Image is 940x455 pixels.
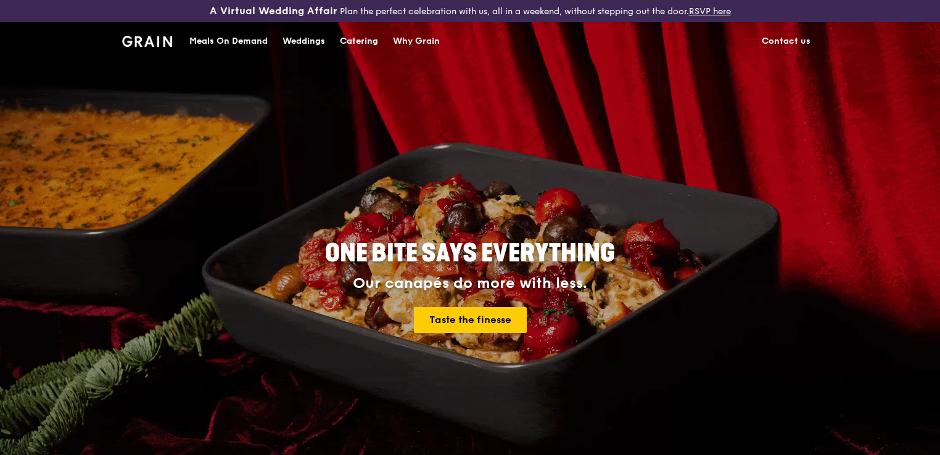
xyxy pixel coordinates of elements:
[754,23,818,60] a: Contact us
[325,239,615,268] span: ONE BITE SAYS EVERYTHING
[275,23,332,60] a: Weddings
[689,6,731,17] a: RSVP here
[332,23,385,60] a: Catering
[393,23,440,60] div: Why Grain
[248,275,692,292] div: Our canapés do more with less.
[122,22,172,59] a: GrainGrain
[210,5,337,17] h3: A Virtual Wedding Affair
[340,23,378,60] div: Catering
[414,307,527,333] a: Taste the finesse
[385,23,447,60] a: Why Grain
[122,36,172,47] img: Grain
[157,5,783,17] div: Plan the perfect celebration with us, all in a weekend, without stepping out the door.
[282,23,325,60] div: Weddings
[189,23,268,60] div: Meals On Demand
